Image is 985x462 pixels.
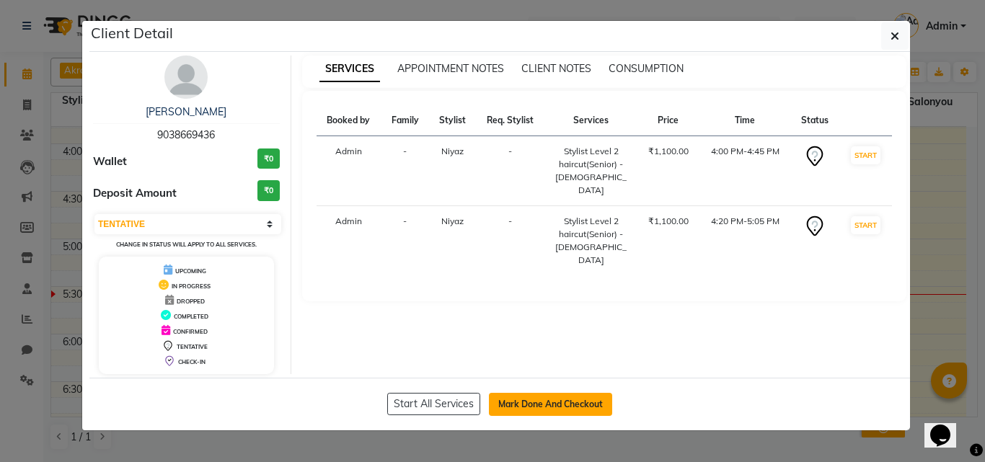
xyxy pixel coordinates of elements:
[699,136,790,206] td: 4:00 PM-4:45 PM
[521,62,591,75] span: CLIENT NOTES
[317,136,381,206] td: Admin
[381,105,428,136] th: Family
[544,105,637,136] th: Services
[791,105,839,136] th: Status
[646,145,691,158] div: ₹1,100.00
[397,62,504,75] span: APPOINTMENT NOTES
[489,393,612,416] button: Mark Done And Checkout
[164,55,208,99] img: avatar
[609,62,684,75] span: CONSUMPTION
[257,148,280,169] h3: ₹0
[924,404,971,448] iframe: chat widget
[146,105,226,118] a: [PERSON_NAME]
[429,105,476,136] th: Stylist
[476,105,544,136] th: Req. Stylist
[851,146,880,164] button: START
[637,105,699,136] th: Price
[178,358,206,365] span: CHECK-IN
[381,206,428,276] td: -
[91,22,173,44] h5: Client Detail
[646,215,691,228] div: ₹1,100.00
[257,180,280,201] h3: ₹0
[441,146,464,156] span: Niyaz
[381,136,428,206] td: -
[387,393,480,415] button: Start All Services
[93,185,177,202] span: Deposit Amount
[93,154,127,170] span: Wallet
[177,298,205,305] span: DROPPED
[172,283,211,290] span: IN PROGRESS
[553,145,628,197] div: Stylist Level 2 haircut(Senior) - [DEMOGRAPHIC_DATA]
[476,136,544,206] td: -
[173,328,208,335] span: CONFIRMED
[851,216,880,234] button: START
[175,267,206,275] span: UPCOMING
[174,313,208,320] span: COMPLETED
[476,206,544,276] td: -
[177,343,208,350] span: TENTATIVE
[699,206,790,276] td: 4:20 PM-5:05 PM
[319,56,380,82] span: SERVICES
[317,206,381,276] td: Admin
[157,128,215,141] span: 9038669436
[317,105,381,136] th: Booked by
[699,105,790,136] th: Time
[553,215,628,267] div: Stylist Level 2 haircut(Senior) - [DEMOGRAPHIC_DATA]
[116,241,257,248] small: Change in status will apply to all services.
[441,216,464,226] span: Niyaz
